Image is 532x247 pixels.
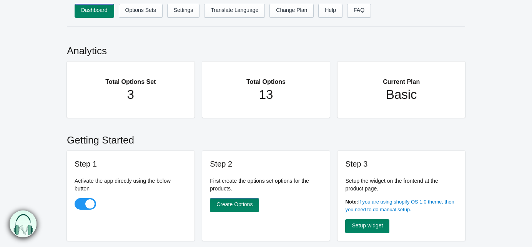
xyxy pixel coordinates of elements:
h3: Step 1 [75,159,187,169]
h1: 13 [218,87,314,102]
img: bxm.png [10,211,37,238]
p: Activate the app directly using the below button [75,177,187,192]
b: Note: [345,199,358,205]
h1: Basic [353,87,450,102]
h1: 3 [82,87,179,102]
h2: Total Options [218,69,314,87]
a: Change Plan [269,4,314,18]
h3: Step 2 [210,159,322,169]
a: Options Sets [119,4,163,18]
a: Settings [167,4,200,18]
h2: Getting Started [67,125,465,151]
a: FAQ [347,4,371,18]
h3: Step 3 [345,159,457,169]
a: Dashboard [75,4,114,18]
p: Setup the widget on the frontend at the product page. [345,177,457,192]
h2: Current Plan [353,69,450,87]
a: If you are using shopify OS 1.0 theme, then you need to do manual setup. [345,199,454,212]
h2: Analytics [67,36,465,62]
a: Help [318,4,342,18]
a: Translate Language [204,4,265,18]
a: Setup widget [345,219,389,233]
h2: Total Options Set [82,69,179,87]
a: Create Options [210,198,259,212]
p: First create the options set options for the products. [210,177,322,192]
